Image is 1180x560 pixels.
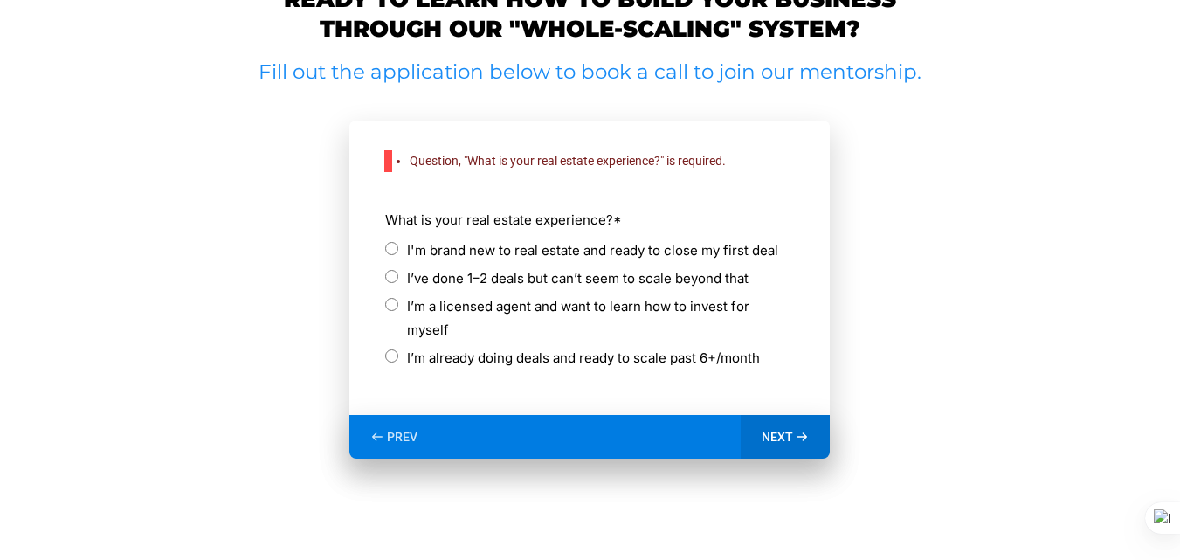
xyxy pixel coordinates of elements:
span: PREV [387,429,417,445]
span: Question, "What is your real estate experience?" is required. [410,154,726,168]
label: I’m a licensed agent and want to learn how to invest for myself [407,294,794,342]
label: I’m already doing deals and ready to scale past 6+/month [407,346,760,370]
label: I'm brand new to real estate and ready to close my first deal [407,239,778,262]
label: I’ve done 1–2 deals but can’t seem to scale beyond that [407,266,749,290]
span: NEXT [762,429,793,445]
label: What is your real estate experience? [385,208,794,232]
h2: Fill out the application below to book a call to join our mentorship. [252,59,928,86]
